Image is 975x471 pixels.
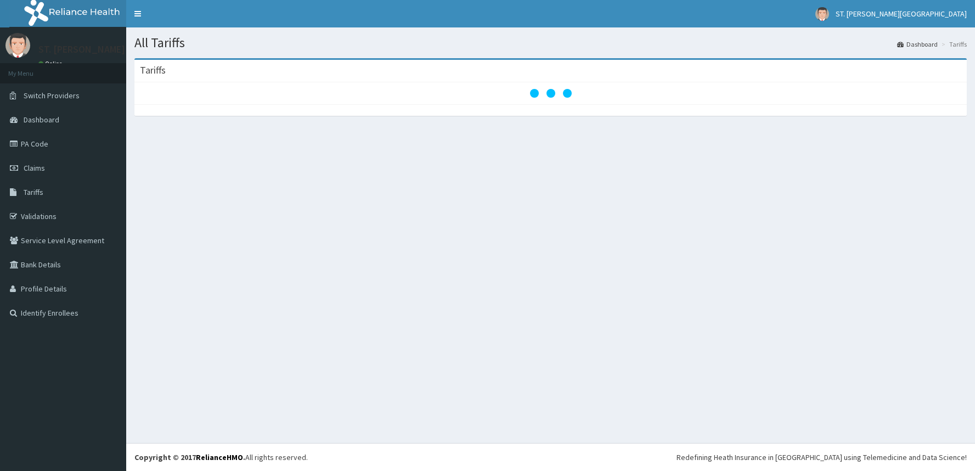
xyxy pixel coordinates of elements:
[677,452,967,463] div: Redefining Heath Insurance in [GEOGRAPHIC_DATA] using Telemedicine and Data Science!
[134,452,245,462] strong: Copyright © 2017 .
[140,65,166,75] h3: Tariffs
[38,60,65,68] a: Online
[529,71,573,115] svg: audio-loading
[38,44,216,54] p: ST. [PERSON_NAME][GEOGRAPHIC_DATA]
[24,91,80,100] span: Switch Providers
[24,115,59,125] span: Dashboard
[126,443,975,471] footer: All rights reserved.
[134,36,967,50] h1: All Tariffs
[5,33,30,58] img: User Image
[836,9,967,19] span: ST. [PERSON_NAME][GEOGRAPHIC_DATA]
[196,452,243,462] a: RelianceHMO
[815,7,829,21] img: User Image
[24,187,43,197] span: Tariffs
[24,163,45,173] span: Claims
[939,40,967,49] li: Tariffs
[897,40,938,49] a: Dashboard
